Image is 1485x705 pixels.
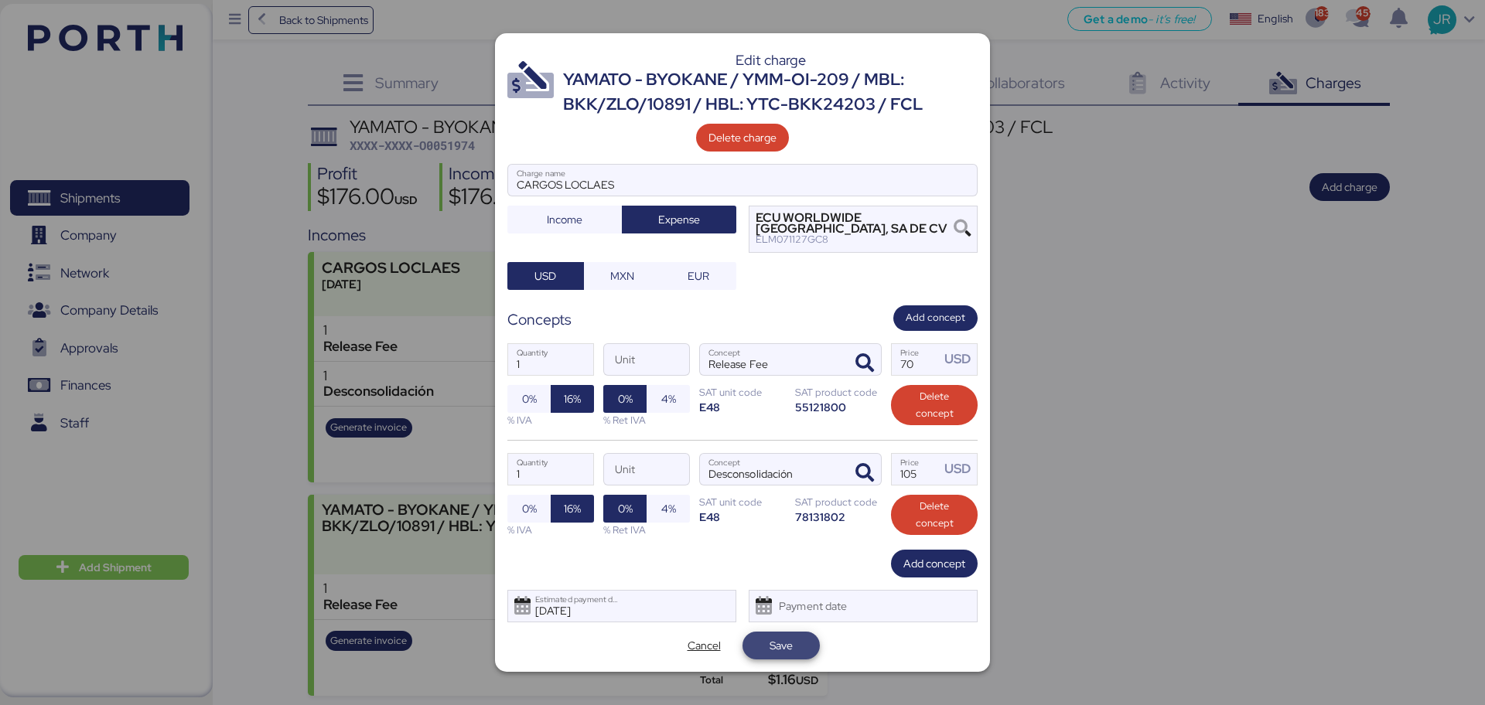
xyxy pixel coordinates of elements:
[742,632,820,659] button: Save
[584,262,661,290] button: MXN
[507,413,594,427] div: % IVA
[699,385,786,400] div: SAT unit code
[848,347,881,380] button: ConceptConcept
[688,636,721,655] span: Cancel
[507,262,584,290] button: USD
[610,267,634,285] span: MXN
[522,390,537,408] span: 0%
[507,495,551,523] button: 0%
[661,499,676,518] span: 4%
[547,210,582,229] span: Income
[563,53,978,67] div: Edit charge
[564,390,581,408] span: 16%
[708,128,777,147] span: Delete charge
[551,385,594,413] button: 16%
[699,509,786,524] div: E48
[618,499,633,518] span: 0%
[795,400,882,414] div: 55121800
[604,344,689,375] input: Unit
[522,499,537,518] span: 0%
[944,349,977,369] div: USD
[665,632,742,659] button: Cancel
[906,309,965,326] span: Add concept
[622,206,736,233] button: Expense
[891,495,978,535] button: Delete concept
[647,495,690,523] button: 4%
[507,308,572,331] div: Concepts
[508,344,593,375] input: Quantity
[944,459,977,479] div: USD
[903,554,965,573] span: Add concept
[603,385,647,413] button: 0%
[508,165,977,196] input: Charge name
[563,67,978,117] div: YAMATO - BYOKANE / YMM-OI-209 / MBL: BKK/ZLO/10891 / HBL: YTC-BKK24203 / FCL
[891,385,978,425] button: Delete concept
[903,498,965,532] span: Delete concept
[696,124,789,152] button: Delete charge
[795,495,882,509] div: SAT product code
[660,262,736,290] button: EUR
[551,495,594,523] button: 16%
[603,523,690,537] div: % Ret IVA
[507,523,594,537] div: % IVA
[658,210,700,229] span: Expense
[699,495,786,509] div: SAT unit code
[603,495,647,523] button: 0%
[618,390,633,408] span: 0%
[848,457,881,489] button: ConceptConcept
[534,267,556,285] span: USD
[891,550,978,577] button: Add concept
[700,454,844,485] input: Concept
[661,390,676,408] span: 4%
[770,636,793,655] span: Save
[795,509,882,524] div: 78131802
[604,454,689,485] input: Unit
[564,499,581,518] span: 16%
[892,454,940,485] input: Price
[892,344,940,375] input: Price
[603,413,690,427] div: % Ret IVA
[795,385,882,400] div: SAT product code
[507,206,622,233] button: Income
[700,344,844,375] input: Concept
[507,385,551,413] button: 0%
[893,305,978,331] button: Add concept
[903,388,965,422] span: Delete concept
[688,267,709,285] span: EUR
[756,234,954,245] div: ELM071127GC8
[508,454,593,485] input: Quantity
[699,400,786,414] div: E48
[756,213,954,235] div: ECU WORLDWIDE [GEOGRAPHIC_DATA], SA DE CV
[647,385,690,413] button: 4%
